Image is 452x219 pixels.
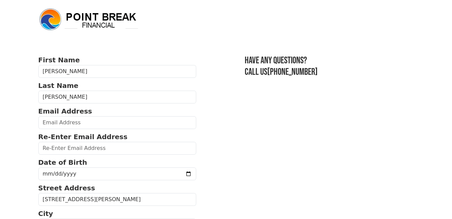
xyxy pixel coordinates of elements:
strong: Street Address [38,184,95,192]
input: Street Address [38,193,197,206]
input: First Name [38,65,197,78]
strong: First Name [38,56,80,64]
strong: Re-Enter Email Address [38,133,128,141]
img: logo.png [38,7,139,32]
h3: Call us [245,66,414,78]
input: Email Address [38,116,197,129]
input: Last Name [38,91,197,103]
input: Re-Enter Email Address [38,142,197,155]
strong: City [38,210,53,218]
a: [PHONE_NUMBER] [267,66,318,77]
strong: Date of Birth [38,158,87,166]
strong: Last Name [38,82,78,90]
strong: Email Address [38,107,92,115]
h3: Have any questions? [245,55,414,66]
